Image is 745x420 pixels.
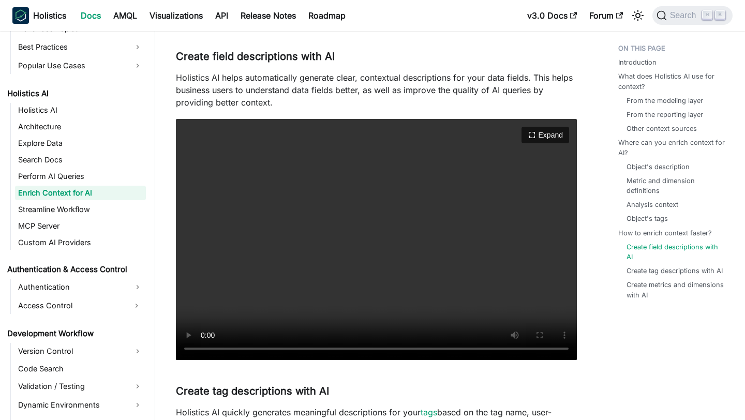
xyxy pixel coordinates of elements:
a: Development Workflow [4,326,146,341]
a: Best Practices [15,39,146,55]
a: MCP Server [15,219,146,233]
p: Holistics AI helps automatically generate clear, contextual descriptions for your data fields. Th... [176,71,577,109]
img: Holistics [12,7,29,24]
a: Validation / Testing [15,378,146,395]
a: Analysis context [627,200,678,209]
a: Forum [583,7,629,24]
a: Version Control [15,343,146,359]
a: HolisticsHolistics [12,7,66,24]
a: From the reporting layer [627,110,703,119]
a: Other context sources [627,124,697,133]
a: How to enrich context faster? [618,228,712,238]
a: Roadmap [302,7,352,24]
a: What does Holistics AI use for context? [618,71,728,91]
a: Object's tags [627,214,668,223]
a: Where can you enrich context for AI? [618,138,728,157]
video: Your browser does not support embedding video, but you can . [176,119,577,360]
a: v3.0 Docs [521,7,583,24]
b: Holistics [33,9,66,22]
kbd: K [715,10,725,20]
a: Search Docs [15,153,146,167]
h3: Create tag descriptions with AI [176,385,577,398]
a: Create tag descriptions with AI [627,266,723,276]
a: Visualizations [143,7,209,24]
a: Access Control [15,297,127,314]
a: Enrich Context for AI [15,186,146,200]
a: Explore Data [15,136,146,151]
h3: Create field descriptions with AI [176,50,577,63]
a: Dynamic Environments [15,397,146,413]
a: Metric and dimension definitions [627,176,724,196]
a: Streamline Workflow [15,202,146,217]
a: Holistics AI [4,86,146,101]
a: Docs [74,7,107,24]
a: From the modeling layer [627,96,703,106]
a: Object's description [627,162,690,172]
span: Search [667,11,703,20]
kbd: ⌘ [702,10,712,20]
a: Architecture [15,119,146,134]
a: AMQL [107,7,143,24]
a: Code Search [15,362,146,376]
button: Expand video [521,127,569,143]
a: Introduction [618,57,657,67]
a: Perform AI Queries [15,169,146,184]
button: Expand sidebar category 'Access Control' [127,297,146,314]
a: Release Notes [234,7,302,24]
button: Switch between dark and light mode (currently light mode) [630,7,646,24]
a: Create metrics and dimensions with AI [627,280,724,299]
a: tags [421,407,437,417]
a: Create field descriptions with AI [627,242,724,262]
a: Popular Use Cases [15,57,146,74]
a: Custom AI Providers [15,235,146,250]
button: Search (Command+K) [652,6,733,25]
a: Authentication & Access Control [4,262,146,277]
a: Authentication [15,279,146,295]
a: Holistics AI [15,103,146,117]
a: API [209,7,234,24]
